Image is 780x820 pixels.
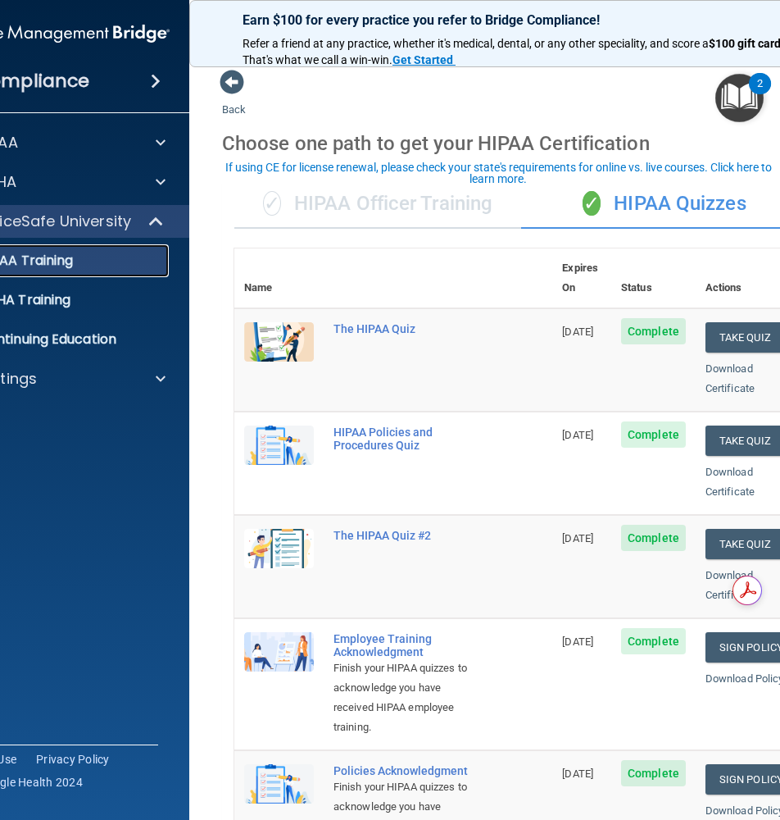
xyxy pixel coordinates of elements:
th: Name [234,248,324,308]
a: Back [222,84,246,116]
div: HIPAA Officer Training [234,180,521,229]
span: ✓ [583,191,601,216]
span: [DATE] [562,635,593,648]
button: If using CE for license renewal, please check your state's requirements for online vs. live cours... [216,159,780,187]
span: Complete [621,421,686,448]
div: Policies Acknowledgment [333,764,470,777]
div: Employee Training Acknowledgment [333,632,470,658]
span: [DATE] [562,532,593,544]
span: [DATE] [562,768,593,780]
span: [DATE] [562,429,593,441]
div: If using CE for license renewal, please check your state's requirements for online vs. live cours... [219,162,778,184]
span: Refer a friend at any practice, whether it's medical, dental, or any other speciality, and score a [243,37,709,50]
span: Complete [621,525,686,551]
div: 2 [757,84,763,105]
div: HIPAA Policies and Procedures Quiz [333,426,470,452]
a: Download Certificate [705,362,755,394]
span: [DATE] [562,326,593,338]
a: Download Certificate [705,569,755,601]
span: Complete [621,628,686,654]
button: Open Resource Center, 2 new notifications [715,74,764,122]
span: Complete [621,318,686,344]
div: The HIPAA Quiz #2 [333,529,470,542]
th: Status [611,248,696,308]
a: Download Certificate [705,466,755,498]
th: Expires On [552,248,611,308]
span: Complete [621,760,686,786]
strong: Get Started [392,53,453,66]
a: Get Started [392,53,456,66]
div: Finish your HIPAA quizzes to acknowledge you have received HIPAA employee training. [333,658,470,737]
div: The HIPAA Quiz [333,322,470,335]
a: Privacy Policy [36,751,110,768]
span: ✓ [263,191,281,216]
